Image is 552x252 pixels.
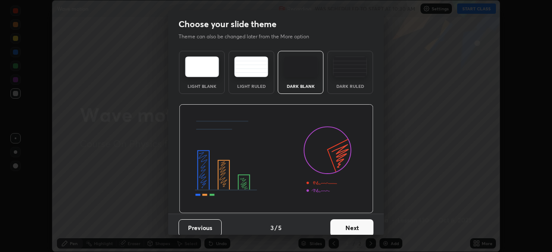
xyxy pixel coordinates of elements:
div: Dark Blank [283,84,318,88]
img: darkTheme.f0cc69e5.svg [284,56,318,77]
p: Theme can also be changed later from the More option [179,33,318,40]
img: lightTheme.e5ed3b09.svg [185,56,219,77]
div: Dark Ruled [333,84,367,88]
h4: 3 [270,223,274,232]
div: Light Ruled [234,84,269,88]
div: Light Blank [185,84,219,88]
img: darkRuledTheme.de295e13.svg [333,56,367,77]
button: Next [330,219,373,236]
h4: 5 [278,223,282,232]
button: Previous [179,219,222,236]
img: lightRuledTheme.5fabf969.svg [234,56,268,77]
h4: / [275,223,277,232]
h2: Choose your slide theme [179,19,276,30]
img: darkThemeBanner.d06ce4a2.svg [179,104,373,214]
